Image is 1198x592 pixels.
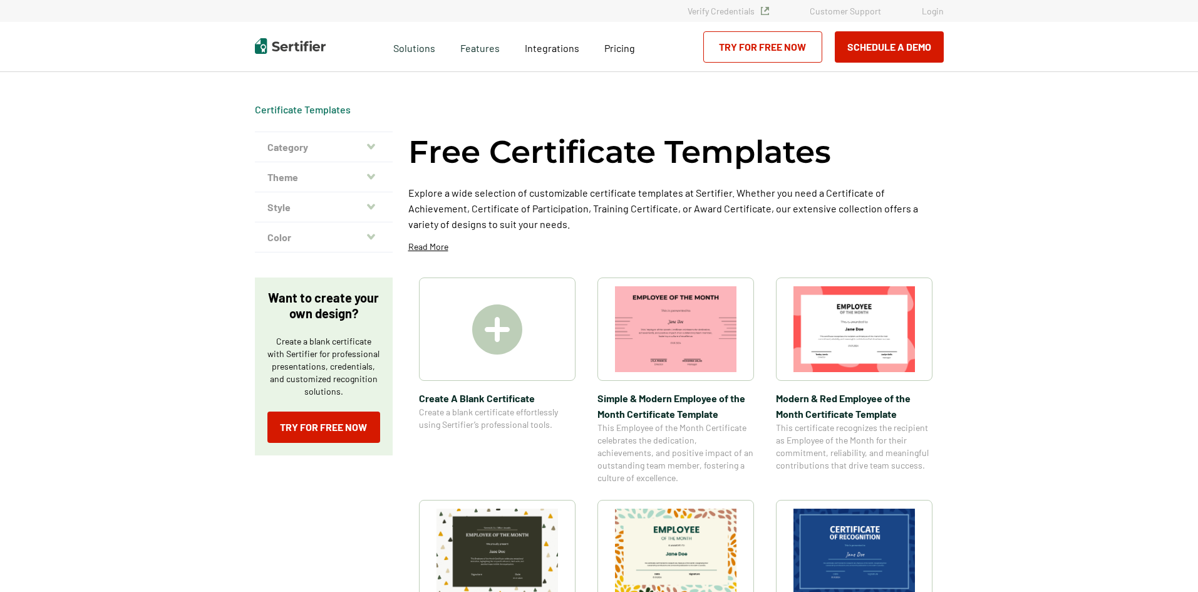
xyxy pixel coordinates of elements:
[267,290,380,321] p: Want to create your own design?
[604,42,635,54] span: Pricing
[525,42,579,54] span: Integrations
[460,39,500,55] span: Features
[408,185,944,232] p: Explore a wide selection of customizable certificate templates at Sertifier. Whether you need a C...
[525,39,579,55] a: Integrations
[419,390,576,406] span: Create A Blank Certificate
[255,192,393,222] button: Style
[472,304,522,355] img: Create A Blank Certificate
[597,390,754,422] span: Simple & Modern Employee of the Month Certificate Template
[776,422,932,472] span: This certificate recognizes the recipient as Employee of the Month for their commitment, reliabil...
[255,222,393,252] button: Color
[419,406,576,431] span: Create a blank certificate effortlessly using Sertifier’s professional tools.
[793,286,915,372] img: Modern & Red Employee of the Month Certificate Template
[255,103,351,115] a: Certificate Templates
[703,31,822,63] a: Try for Free Now
[255,103,351,116] span: Certificate Templates
[597,422,754,484] span: This Employee of the Month Certificate celebrates the dedication, achievements, and positive impa...
[776,390,932,422] span: Modern & Red Employee of the Month Certificate Template
[267,412,380,443] a: Try for Free Now
[408,132,831,172] h1: Free Certificate Templates
[267,335,380,398] p: Create a blank certificate with Sertifier for professional presentations, credentials, and custom...
[688,6,769,16] a: Verify Credentials
[255,162,393,192] button: Theme
[776,278,932,484] a: Modern & Red Employee of the Month Certificate TemplateModern & Red Employee of the Month Certifi...
[255,132,393,162] button: Category
[922,6,944,16] a: Login
[810,6,881,16] a: Customer Support
[597,278,754,484] a: Simple & Modern Employee of the Month Certificate TemplateSimple & Modern Employee of the Month C...
[255,38,326,54] img: Sertifier | Digital Credentialing Platform
[408,241,448,253] p: Read More
[255,103,351,116] div: Breadcrumb
[615,286,736,372] img: Simple & Modern Employee of the Month Certificate Template
[604,39,635,55] a: Pricing
[761,7,769,15] img: Verified
[393,39,435,55] span: Solutions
